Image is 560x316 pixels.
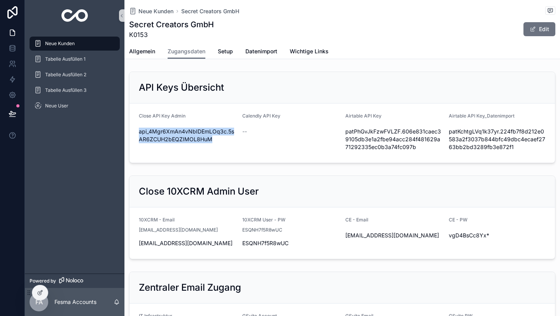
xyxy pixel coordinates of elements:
h2: API Keys Übersicht [139,81,224,94]
a: Setup [218,44,233,60]
span: Wichtige Links [290,47,329,55]
span: [EMAIL_ADDRESS][DOMAIN_NAME] [139,239,236,247]
span: ESQNH7f5R8wUC [242,239,339,247]
h2: Zentraler Email Zugang [139,281,241,294]
span: Neue Kunden [45,40,75,47]
span: Allgemein [129,47,155,55]
a: Tabelle Ausfüllen 1 [30,52,120,66]
span: -- [242,128,247,135]
span: Powered by [30,278,56,284]
span: 10XCRM - Email [139,217,175,223]
span: Tabelle Ausfüllen 1 [45,56,86,62]
span: 10XCRM User - PW [242,217,285,223]
span: Datenimport [245,47,277,55]
span: Tabelle Ausfüllen 3 [45,87,86,93]
a: Allgemein [129,44,155,60]
a: Datenimport [245,44,277,60]
a: Powered by [25,274,124,288]
a: Tabelle Ausfüllen 2 [30,68,120,82]
span: CE - PW [449,217,467,223]
span: [EMAIL_ADDRESS][DOMAIN_NAME] [345,232,443,239]
span: api_4Mgr6XmAn4vNbIDEmLOq3c.5sAR6ZCUH2bEQZIMOL8HuM [139,128,236,143]
span: Zugangsdaten [168,47,205,55]
div: scrollable content [25,31,124,123]
span: CE - Email [345,217,368,223]
a: Neue Kunden [129,7,173,15]
span: Close API Key Admin [139,113,185,119]
span: Airtable API Key_Datenimport [449,113,514,119]
a: Tabelle Ausfüllen 3 [30,83,120,97]
span: patPhGvJkFzwFVLZF.606e831caec39105db3e1a2fbe94acc284f481629a71292335ec0b3a74fc097b [345,128,443,151]
span: ESQNH7f5R8wUC [242,227,282,233]
span: [EMAIL_ADDRESS][DOMAIN_NAME] [139,227,218,233]
button: Edit [523,22,555,36]
h1: Secret Creators GmbH [129,19,214,30]
a: Neue Kunden [30,37,120,51]
span: FA [35,297,43,307]
span: Neue User [45,103,68,109]
span: patKchtgLVq1k37yr.224fb7f8d212e0583a2f3037b844bfc49dbc4ecaef2763bb2bd3289fb3e872f1 [449,128,546,151]
span: Airtable API Key [345,113,381,119]
span: K0153 [129,30,214,39]
img: App logo [61,9,88,22]
span: Setup [218,47,233,55]
span: Tabelle Ausfüllen 2 [45,72,86,78]
a: Wichtige Links [290,44,329,60]
a: Neue User [30,99,120,113]
h2: Close 10XCRM Admin User [139,185,259,198]
a: Secret Creators GmbH [181,7,239,15]
a: Zugangsdaten [168,44,205,59]
span: vgD4BsCc8Yx* [449,232,546,239]
span: Calendly API Key [242,113,280,119]
p: Fesma Accounts [54,298,96,306]
span: Neue Kunden [138,7,173,15]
